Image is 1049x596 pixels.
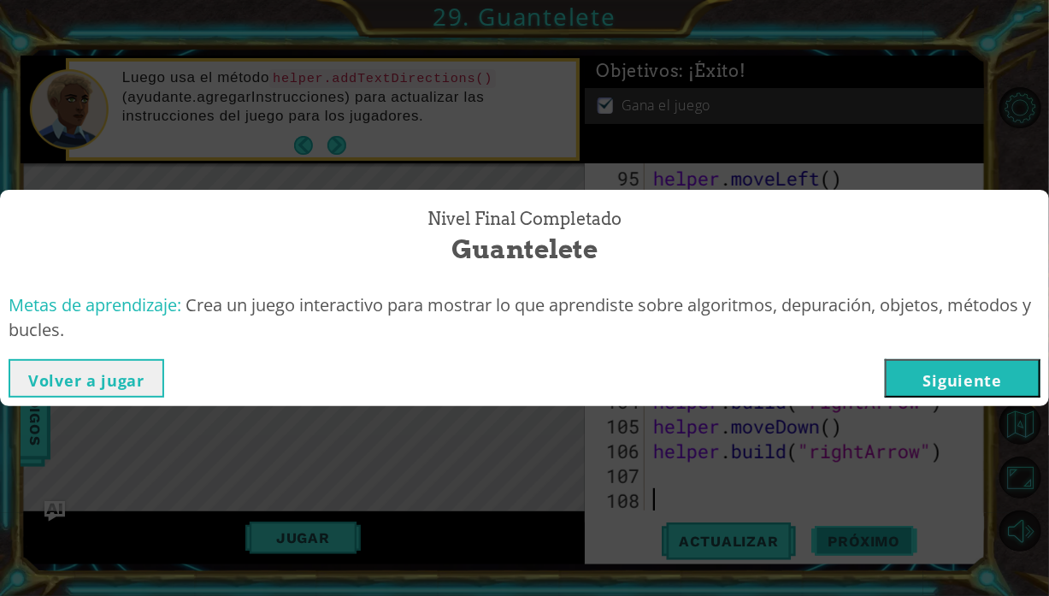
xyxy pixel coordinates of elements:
[427,207,622,232] span: Nivel final Completado
[451,231,598,268] span: Guantelete
[9,293,1031,341] span: Crea un juego interactivo para mostrar lo que aprendiste sobre algoritmos, depuración, objetos, m...
[885,359,1040,398] button: Siguiente
[9,293,181,316] span: Metas de aprendizaje:
[9,359,164,398] button: Volver a jugar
